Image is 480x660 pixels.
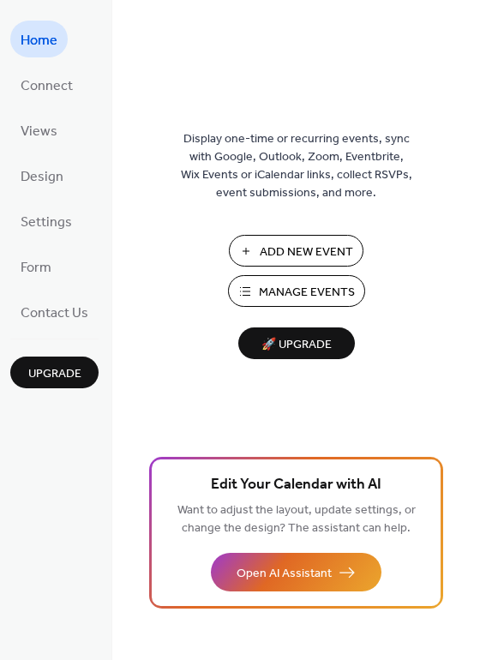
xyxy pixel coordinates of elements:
[10,21,68,57] a: Home
[177,499,416,540] span: Want to adjust the layout, update settings, or change the design? The assistant can help.
[10,202,82,239] a: Settings
[21,255,51,281] span: Form
[10,66,83,103] a: Connect
[229,235,363,267] button: Add New Event
[10,248,62,285] a: Form
[211,553,381,591] button: Open AI Assistant
[237,565,332,583] span: Open AI Assistant
[10,111,68,148] a: Views
[260,243,353,261] span: Add New Event
[21,164,63,190] span: Design
[238,327,355,359] button: 🚀 Upgrade
[10,293,99,330] a: Contact Us
[181,130,412,202] span: Display one-time or recurring events, sync with Google, Outlook, Zoom, Eventbrite, Wix Events or ...
[211,473,381,497] span: Edit Your Calendar with AI
[249,333,345,357] span: 🚀 Upgrade
[21,209,72,236] span: Settings
[259,284,355,302] span: Manage Events
[28,365,81,383] span: Upgrade
[21,73,73,99] span: Connect
[10,357,99,388] button: Upgrade
[10,157,74,194] a: Design
[21,27,57,54] span: Home
[21,300,88,327] span: Contact Us
[21,118,57,145] span: Views
[228,275,365,307] button: Manage Events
